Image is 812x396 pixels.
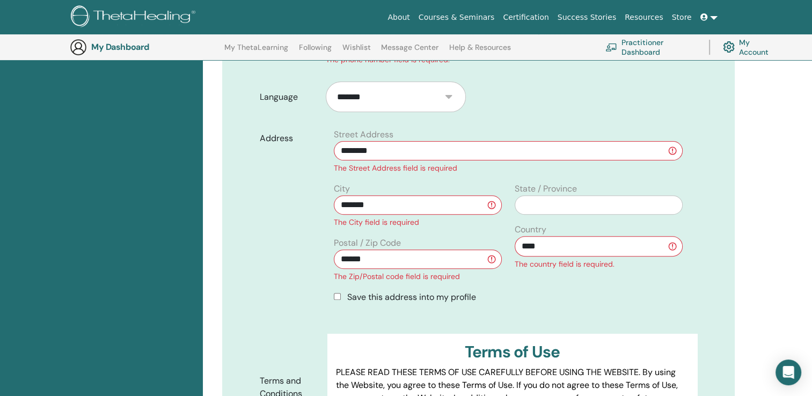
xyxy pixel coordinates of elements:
[499,8,553,27] a: Certification
[334,237,401,250] label: Postal / Zip Code
[334,217,502,228] div: The City field is required
[336,342,689,362] h3: Terms of Use
[71,5,199,30] img: logo.png
[342,43,371,60] a: Wishlist
[252,128,327,149] label: Address
[776,360,801,385] div: Open Intercom Messenger
[334,182,350,195] label: City
[723,35,777,59] a: My Account
[515,223,546,236] label: Country
[515,182,577,195] label: State / Province
[449,43,511,60] a: Help & Resources
[668,8,696,27] a: Store
[334,128,393,141] label: Street Address
[334,271,502,282] div: The Zip/Postal code field is required
[224,43,288,60] a: My ThetaLearning
[383,8,414,27] a: About
[91,42,199,52] h3: My Dashboard
[252,87,326,107] label: Language
[605,35,696,59] a: Practitioner Dashboard
[334,163,683,174] div: The Street Address field is required
[414,8,499,27] a: Courses & Seminars
[515,259,683,270] div: The country field is required.
[723,39,735,55] img: cog.svg
[70,39,87,56] img: generic-user-icon.jpg
[605,43,617,52] img: chalkboard-teacher.svg
[299,43,332,60] a: Following
[620,8,668,27] a: Resources
[381,43,438,60] a: Message Center
[553,8,620,27] a: Success Stories
[347,291,476,303] span: Save this address into my profile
